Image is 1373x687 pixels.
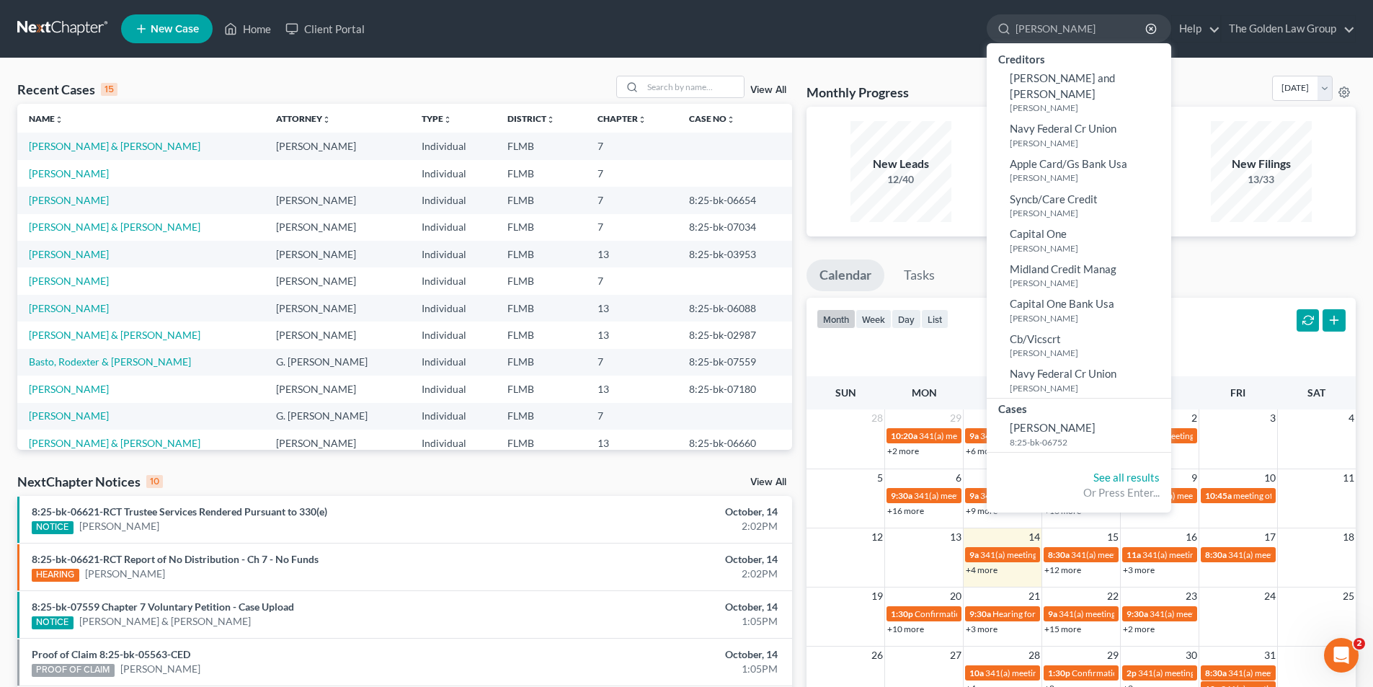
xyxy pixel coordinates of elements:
small: [PERSON_NAME] [1010,382,1168,394]
small: [PERSON_NAME] [1010,172,1168,184]
iframe: Intercom live chat [1324,638,1359,673]
span: Mon [912,386,937,399]
div: NOTICE [32,521,74,534]
a: View All [750,85,786,95]
td: 13 [586,430,677,456]
a: +6 more [966,446,997,456]
span: New Case [151,24,199,35]
td: 8:25-bk-07559 [677,349,792,376]
span: Fri [1230,386,1245,399]
td: Individual [410,267,496,294]
td: 13 [586,241,677,267]
span: 341(a) meeting for [PERSON_NAME] [1228,549,1367,560]
a: Client Portal [278,16,372,42]
span: 11a [1127,549,1141,560]
i: unfold_more [55,115,63,124]
span: 4 [1347,409,1356,427]
span: 27 [948,647,963,664]
a: [PERSON_NAME] [29,167,109,179]
span: 8:30a [1205,549,1227,560]
span: 19 [870,588,884,605]
i: unfold_more [546,115,555,124]
td: FLMB [496,133,586,159]
a: Calendar [807,260,884,291]
td: Individual [410,160,496,187]
a: +9 more [966,505,997,516]
div: October, 14 [538,552,778,567]
span: 9a [969,549,979,560]
div: 2:02PM [538,519,778,533]
span: 12 [870,528,884,546]
a: Navy Federal Cr Union[PERSON_NAME] [987,363,1171,398]
a: [PERSON_NAME] [29,248,109,260]
a: 8:25-bk-07559 Chapter 7 Voluntary Petition - Case Upload [32,600,294,613]
small: [PERSON_NAME] [1010,312,1168,324]
small: 8:25-bk-06752 [1010,436,1168,448]
span: 20 [948,588,963,605]
span: 9:30a [891,490,912,501]
span: 10a [969,668,984,678]
td: FLMB [496,214,586,241]
div: 13/33 [1211,172,1312,187]
small: [PERSON_NAME] [1010,242,1168,254]
div: New Leads [850,156,951,172]
td: G. [PERSON_NAME] [265,349,410,376]
a: The Golden Law Group [1222,16,1355,42]
td: FLMB [496,376,586,402]
input: Search by name... [1016,15,1147,42]
span: Sun [835,386,856,399]
td: FLMB [496,322,586,348]
td: 7 [586,267,677,294]
span: 23 [1184,588,1199,605]
a: View All [750,477,786,487]
a: 8:25-bk-06621-RCT Report of No Distribution - Ch 7 - No Funds [32,553,319,565]
i: unfold_more [322,115,331,124]
span: Confirmation hearing for [PERSON_NAME] [915,608,1078,619]
td: [PERSON_NAME] [265,187,410,213]
a: +4 more [966,564,997,575]
div: New Filings [1211,156,1312,172]
a: [PERSON_NAME] & [PERSON_NAME] [29,437,200,449]
span: [PERSON_NAME] and [PERSON_NAME] [1010,71,1115,99]
a: Home [217,16,278,42]
span: 341(a) meeting for [PERSON_NAME] [980,549,1119,560]
a: Chapterunfold_more [597,113,646,124]
div: 2:02PM [538,567,778,581]
td: Individual [410,322,496,348]
td: G. [PERSON_NAME] [265,403,410,430]
td: FLMB [496,430,586,456]
a: +3 more [966,624,997,634]
small: [PERSON_NAME] [1010,207,1168,219]
a: [PERSON_NAME] and [PERSON_NAME][PERSON_NAME] [987,67,1171,118]
td: FLMB [496,160,586,187]
div: October, 14 [538,647,778,662]
span: Navy Federal Cr Union [1010,367,1116,380]
td: 7 [586,187,677,213]
span: 31 [1263,647,1277,664]
div: Or Press Enter... [998,485,1160,500]
a: [PERSON_NAME] [29,302,109,314]
td: Individual [410,241,496,267]
td: Individual [410,376,496,402]
a: +16 more [887,505,924,516]
a: [PERSON_NAME] [120,662,200,676]
span: 25 [1341,588,1356,605]
i: unfold_more [638,115,646,124]
td: 8:25-bk-06654 [677,187,792,213]
td: 13 [586,322,677,348]
span: 13 [948,528,963,546]
div: HEARING [32,569,79,582]
small: [PERSON_NAME] [1010,137,1168,149]
span: Navy Federal Cr Union [1010,122,1116,135]
span: Capital One [1010,227,1067,240]
span: Cb/Vicscrt [1010,332,1061,345]
i: unfold_more [727,115,735,124]
i: unfold_more [443,115,452,124]
span: 341(a) meeting for [PERSON_NAME] [985,668,1124,678]
div: 10 [146,475,163,488]
span: 9:30a [969,608,991,619]
button: week [856,309,892,329]
td: FLMB [496,403,586,430]
span: 11 [1341,469,1356,487]
a: Proof of Claim 8:25-bk-05563-CED [32,648,190,660]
